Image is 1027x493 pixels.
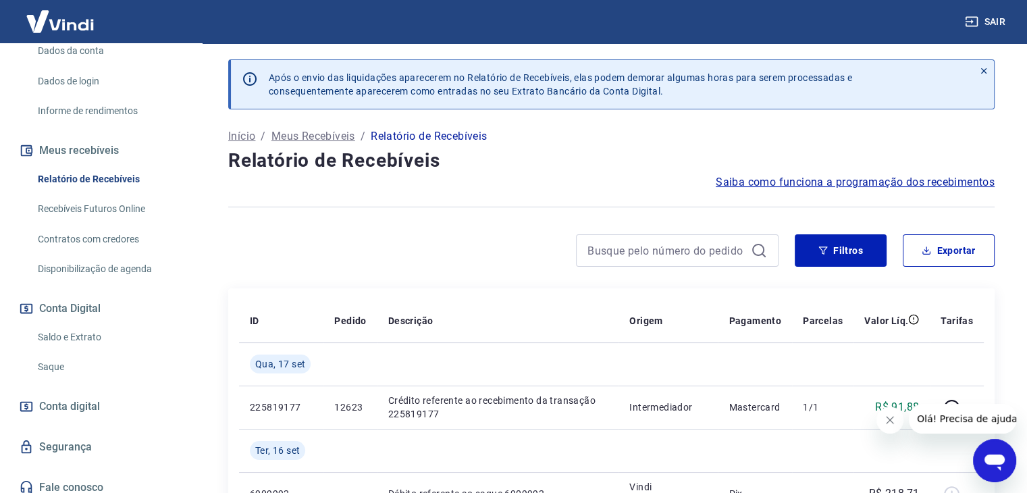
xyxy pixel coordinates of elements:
p: Origem [629,314,662,328]
a: Segurança [16,432,186,462]
span: Ter, 16 set [255,444,300,457]
a: Conta digital [16,392,186,421]
span: Qua, 17 set [255,357,305,371]
a: Saiba como funciona a programação dos recebimentos [716,174,995,190]
iframe: Fechar mensagem [876,407,903,434]
a: Saque [32,353,186,381]
a: Relatório de Recebíveis [32,165,186,193]
p: ID [250,314,259,328]
button: Exportar [903,234,995,267]
p: Crédito referente ao recebimento da transação 225819177 [388,394,608,421]
a: Informe de rendimentos [32,97,186,125]
p: Pagamento [729,314,781,328]
button: Conta Digital [16,294,186,323]
p: Descrição [388,314,433,328]
a: Contratos com credores [32,226,186,253]
iframe: Botão para abrir a janela de mensagens [973,439,1016,482]
a: Meus Recebíveis [271,128,355,145]
button: Filtros [795,234,887,267]
p: Após o envio das liquidações aparecerem no Relatório de Recebíveis, elas podem demorar algumas ho... [269,71,852,98]
a: Saldo e Extrato [32,323,186,351]
a: Início [228,128,255,145]
p: Tarifas [941,314,973,328]
p: 225819177 [250,400,313,414]
button: Sair [962,9,1011,34]
span: Conta digital [39,397,100,416]
a: Disponibilização de agenda [32,255,186,283]
p: Mastercard [729,400,781,414]
iframe: Mensagem da empresa [909,404,1016,434]
p: 1/1 [803,400,843,414]
a: Recebíveis Futuros Online [32,195,186,223]
a: Dados da conta [32,37,186,65]
input: Busque pelo número do pedido [587,240,745,261]
p: Relatório de Recebíveis [371,128,487,145]
p: Valor Líq. [864,314,908,328]
img: Vindi [16,1,104,42]
h4: Relatório de Recebíveis [228,147,995,174]
p: Intermediador [629,400,707,414]
p: / [261,128,265,145]
p: Parcelas [803,314,843,328]
p: Pedido [334,314,366,328]
p: / [361,128,365,145]
button: Meus recebíveis [16,136,186,165]
span: Olá! Precisa de ajuda? [8,9,113,20]
a: Dados de login [32,68,186,95]
p: R$ 91,88 [875,399,919,415]
p: 12623 [334,400,366,414]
